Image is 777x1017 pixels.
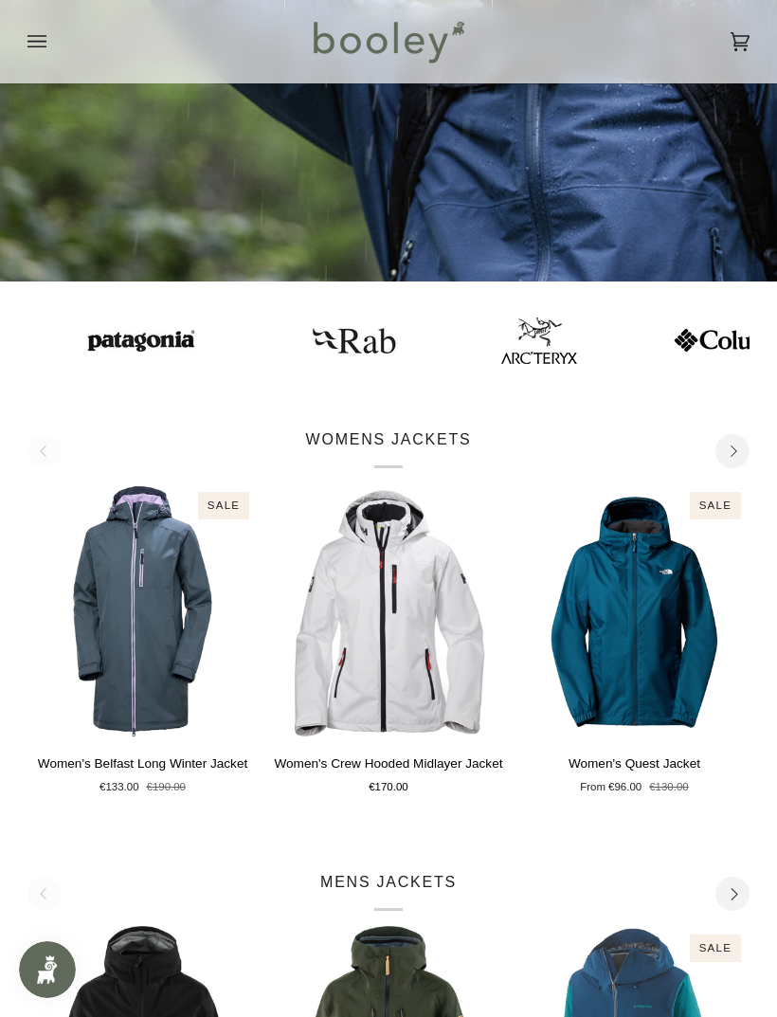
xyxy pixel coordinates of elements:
[690,935,741,962] div: Sale
[580,779,641,795] span: From €96.00
[369,779,407,795] span: €170.00
[27,483,258,795] product-grid-item: Women's Belfast Long Winter Jacket
[306,428,472,468] p: WOMENS JACKETS
[305,14,471,69] img: Booley
[320,871,457,911] p: MENS JACKETS
[519,483,750,795] product-grid-item: Women's Quest Jacket
[569,754,700,773] p: Women's Quest Jacket
[273,483,503,740] img: Helly Hansen Women's Crew Hooded Midlayer Jacket White - Booley Galway
[27,483,258,740] product-grid-item-variant: XS / Alpine Frost
[27,483,258,740] a: Women's Belfast Long Winter Jacket
[99,779,138,795] span: €133.00
[715,877,750,911] button: Next
[27,747,258,795] a: Women's Belfast Long Winter Jacket
[519,747,750,795] a: Women's Quest Jacket
[519,483,750,740] product-grid-item-variant: XS / Midnight Petrol
[690,492,741,519] div: Sale
[715,434,750,468] button: Next
[273,483,503,740] a: Women's Crew Hooded Midlayer Jacket
[19,941,76,998] iframe: Button to open loyalty program pop-up
[273,483,503,795] product-grid-item: Women's Crew Hooded Midlayer Jacket
[273,483,503,740] product-grid-item-variant: XS / White
[649,779,688,795] span: €130.00
[38,754,247,773] p: Women's Belfast Long Winter Jacket
[273,747,503,795] a: Women's Crew Hooded Midlayer Jacket
[147,779,186,795] span: €190.00
[519,483,750,740] a: Women's Quest Jacket
[198,492,249,519] div: Sale
[274,754,502,773] p: Women's Crew Hooded Midlayer Jacket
